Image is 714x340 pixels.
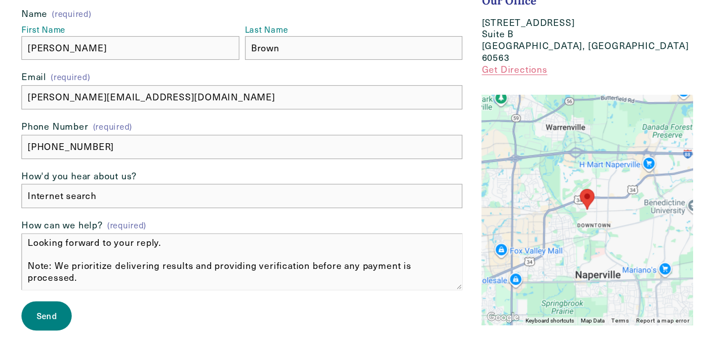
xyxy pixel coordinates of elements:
span: How can we help? [21,219,103,231]
div: First Name [21,24,239,36]
a: Get Directions [481,63,547,75]
span: (required) [93,122,132,130]
span: Phone Number [21,121,89,133]
textarea: Good morning, I hope this message finds you well. Are you seeking expert assistance with insuranc... [21,233,462,290]
img: Google [484,310,522,325]
a: Terms [611,317,629,324]
span: (required) [51,72,90,82]
span: Send [37,310,56,321]
button: Keyboard shortcuts [525,317,574,325]
button: SendSend [21,301,72,330]
a: Report a map error [636,317,689,324]
span: Name [21,8,47,20]
span: (required) [52,10,91,17]
button: Map Data [581,317,605,325]
div: Ivy Lane Counseling 618 West 5th Ave Suite B Naperville, IL 60563 [580,189,594,210]
span: How'd you hear about us? [21,170,137,182]
span: Email [21,71,46,83]
a: Open this area in Google Maps (opens a new window) [484,310,522,325]
p: [STREET_ADDRESS] Suite B [GEOGRAPHIC_DATA], [GEOGRAPHIC_DATA] 60563 [481,17,693,76]
div: Last Name [245,24,463,36]
span: (required) [107,220,146,231]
